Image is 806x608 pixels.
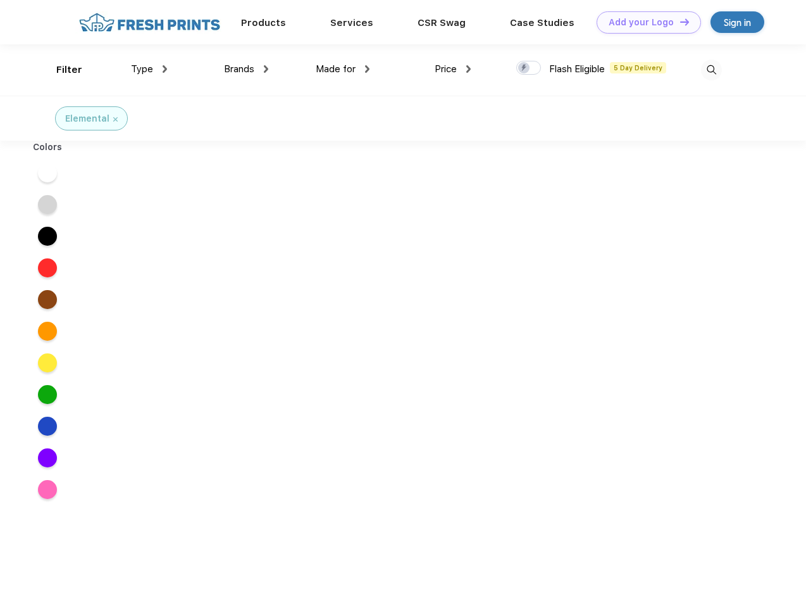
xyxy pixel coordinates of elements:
[113,117,118,122] img: filter_cancel.svg
[549,63,605,75] span: Flash Eligible
[724,15,751,30] div: Sign in
[466,65,471,73] img: dropdown.png
[418,17,466,28] a: CSR Swag
[75,11,224,34] img: fo%20logo%202.webp
[701,60,722,80] img: desktop_search.svg
[316,63,356,75] span: Made for
[609,17,674,28] div: Add your Logo
[56,63,82,77] div: Filter
[241,17,286,28] a: Products
[65,112,109,125] div: Elemental
[710,11,764,33] a: Sign in
[330,17,373,28] a: Services
[264,65,268,73] img: dropdown.png
[131,63,153,75] span: Type
[365,65,369,73] img: dropdown.png
[435,63,457,75] span: Price
[680,18,689,25] img: DT
[163,65,167,73] img: dropdown.png
[224,63,254,75] span: Brands
[23,141,72,154] div: Colors
[610,62,666,73] span: 5 Day Delivery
